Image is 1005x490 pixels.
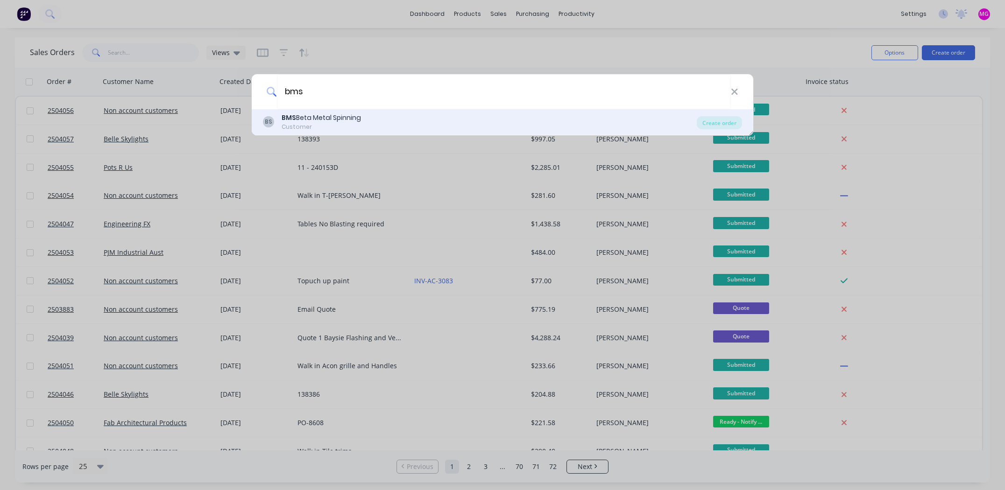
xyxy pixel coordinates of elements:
[697,116,742,129] div: Create order
[282,123,361,131] div: Customer
[263,116,274,127] div: BS
[282,113,296,122] b: BMS
[277,74,731,109] input: Enter a customer name to create a new order...
[282,113,361,123] div: Beta Metal Spinning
